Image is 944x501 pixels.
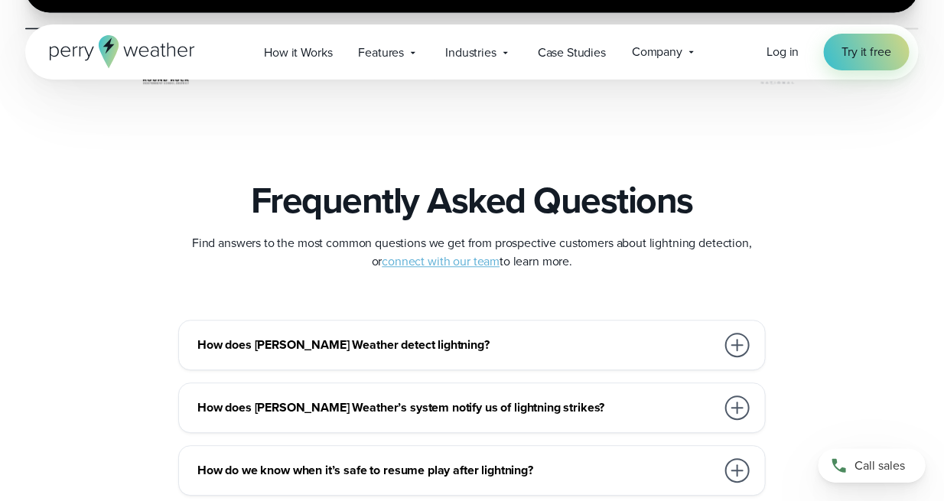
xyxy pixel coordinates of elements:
[382,252,500,270] a: connect with our team
[819,449,926,483] a: Call sales
[251,37,345,68] a: How it Works
[445,44,496,62] span: Industries
[538,44,606,62] span: Case Studies
[767,43,799,60] span: Log in
[197,336,716,354] h3: How does [PERSON_NAME] Weather detect lightning?
[854,457,905,475] span: Call sales
[264,44,332,62] span: How it Works
[824,34,910,70] a: Try it free
[197,399,716,417] h3: How does [PERSON_NAME] Weather’s system notify us of lightning strikes?
[632,43,682,61] span: Company
[251,179,693,222] h2: Frequently Asked Questions
[767,43,799,61] a: Log in
[166,234,778,271] p: Find answers to the most common questions we get from prospective customers about lightning detec...
[197,461,716,480] h3: How do we know when it’s safe to resume play after lightning?
[525,37,619,68] a: Case Studies
[359,44,405,62] span: Features
[842,43,891,61] span: Try it free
